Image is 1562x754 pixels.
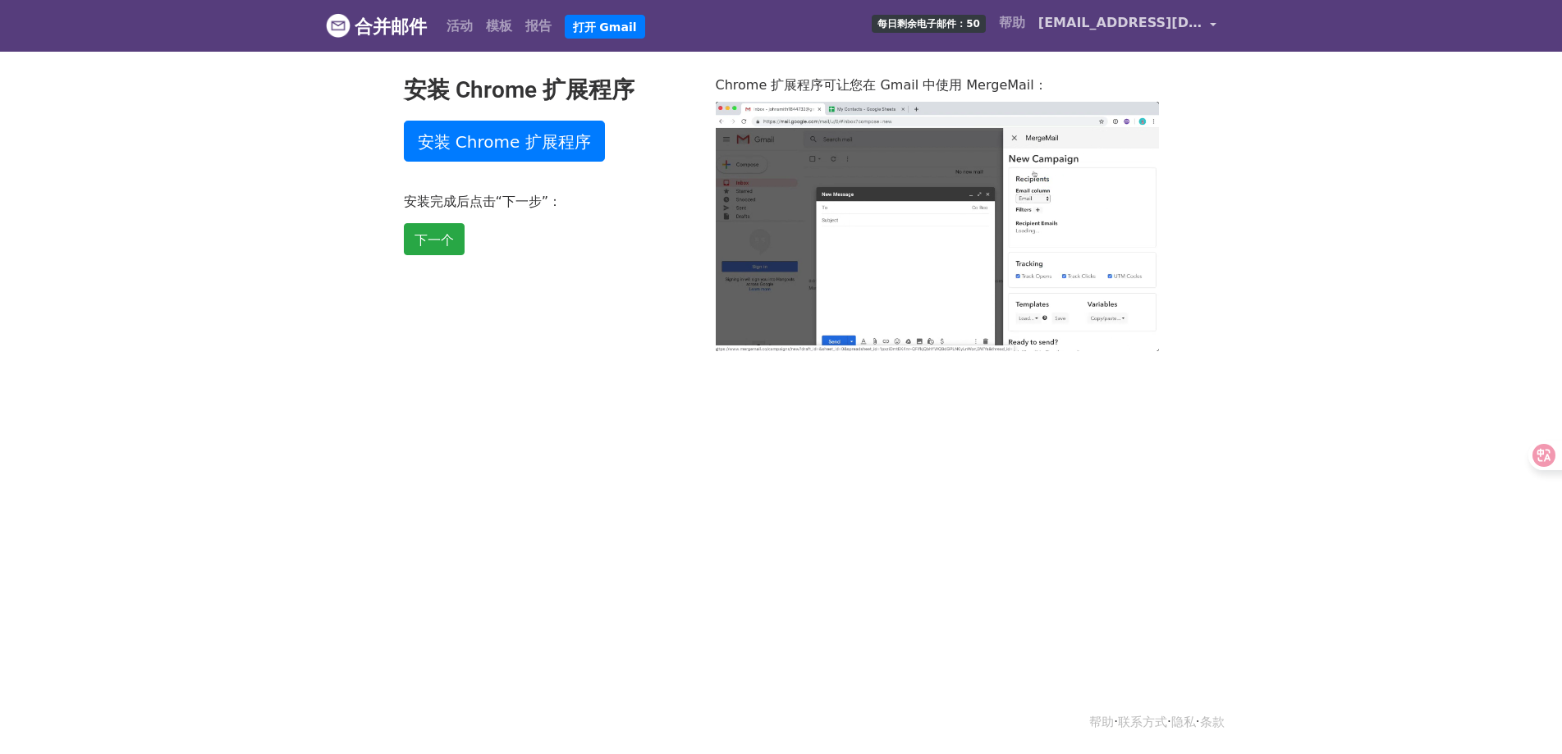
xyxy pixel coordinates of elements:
font: 模板 [486,18,512,34]
font: · [1114,715,1118,729]
a: 模板 [479,10,519,43]
a: 打开 Gmail [565,15,645,39]
img: MergeMail 徽标 [326,13,350,38]
font: 每日剩余电子邮件：50 [877,18,980,30]
a: 报告 [519,10,558,43]
a: 下一个 [404,223,465,255]
a: 隐私 [1171,715,1196,729]
font: 安装 Chrome 扩展程序 [418,132,591,152]
font: · [1196,715,1200,729]
font: 报告 [525,18,552,34]
a: 合并邮件 [326,9,427,43]
a: [EMAIL_ADDRESS][DOMAIN_NAME] [1032,7,1224,45]
font: Chrome 扩展程序可让您在 Gmail 中使用 MergeMail： [716,77,1047,93]
font: 安装 Chrome 扩展程序 [404,76,634,103]
div: 聊天小组件 [1480,675,1562,754]
a: 帮助 [1089,715,1114,729]
font: 安装完成后点击“下一步”： [404,194,562,209]
a: 活动 [440,10,479,43]
font: · [1167,715,1171,729]
font: 帮助 [999,15,1025,30]
a: 条款 [1200,715,1225,729]
font: 打开 Gmail [573,20,637,33]
a: 联系方式 [1118,715,1167,729]
iframe: 聊天小部件 [1480,675,1562,754]
font: [EMAIL_ADDRESS][DOMAIN_NAME] [1038,15,1294,30]
a: 帮助 [992,7,1032,39]
font: 合并邮件 [355,16,427,37]
font: 下一个 [415,231,454,247]
a: 安装 Chrome 扩展程序 [404,121,605,162]
a: 每日剩余电子邮件：50 [865,7,992,39]
font: 活动 [447,18,473,34]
